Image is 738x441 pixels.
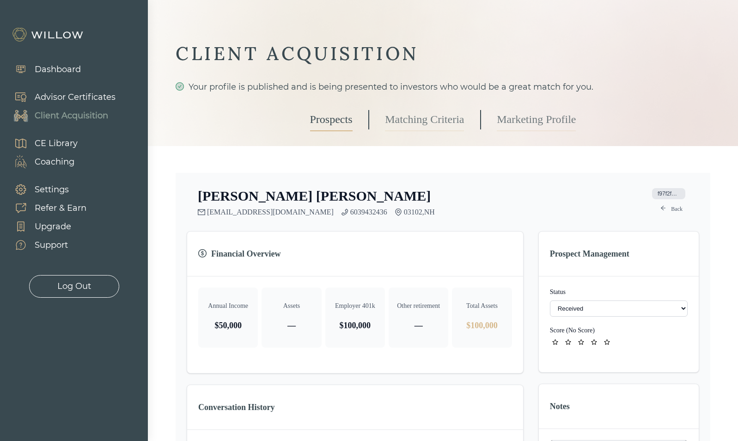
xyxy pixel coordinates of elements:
[395,208,402,216] span: environment
[310,108,353,131] a: Prospects
[35,63,81,76] div: Dashboard
[459,319,504,332] p: $100,000
[35,91,116,104] div: Advisor Certificates
[198,247,512,260] h3: Financial Overview
[5,106,116,125] a: Client Acquisition
[206,301,250,311] p: Annual Income
[35,184,69,196] div: Settings
[550,326,595,335] button: ID
[5,88,116,106] a: Advisor Certificates
[35,220,71,233] div: Upgrade
[550,337,561,348] button: star
[35,156,74,168] div: Coaching
[333,301,378,311] p: Employer 401k
[550,288,688,297] label: Status
[497,108,576,131] a: Marketing Profile
[5,134,78,153] a: CE Library
[385,108,464,131] a: Matching Criteria
[350,208,387,216] a: 6039432436
[198,249,207,258] span: dollar
[176,80,710,93] div: Your profile is published and is being presented to investors who would be a great match for you.
[655,203,688,214] a: arrow-leftBack
[602,337,613,348] button: star
[35,202,86,214] div: Refer & Earn
[660,205,667,213] span: arrow-left
[5,180,86,199] a: Settings
[57,280,91,293] div: Log Out
[550,400,688,413] h3: Notes
[5,153,78,171] a: Coaching
[269,301,314,311] p: Assets
[404,208,435,216] span: 03102 , NH
[649,188,688,200] button: ID
[396,301,441,311] p: Other retirement
[576,337,587,348] button: star
[12,27,85,42] img: Willow
[198,401,512,414] h3: Conversation History
[176,42,710,66] div: CLIENT ACQUISITION
[206,319,250,332] p: $50,000
[459,301,504,311] p: Total Assets
[396,319,441,332] p: —
[550,327,595,334] label: Score ( No Score )
[5,199,86,217] a: Refer & Earn
[207,208,334,216] a: [EMAIL_ADDRESS][DOMAIN_NAME]
[5,217,86,236] a: Upgrade
[652,188,685,199] span: f97f2f33-e9d4-4ee9-bbf5-6e85a0dd4bb9
[563,337,574,348] button: star
[333,319,378,332] p: $100,000
[341,208,348,216] span: phone
[198,188,431,204] h2: [PERSON_NAME] [PERSON_NAME]
[269,319,314,332] p: —
[5,60,81,79] a: Dashboard
[198,208,205,216] span: mail
[35,110,108,122] div: Client Acquisition
[35,137,78,150] div: CE Library
[589,337,600,348] button: star
[176,82,184,91] span: check-circle
[550,247,688,260] h3: Prospect Management
[35,239,68,251] div: Support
